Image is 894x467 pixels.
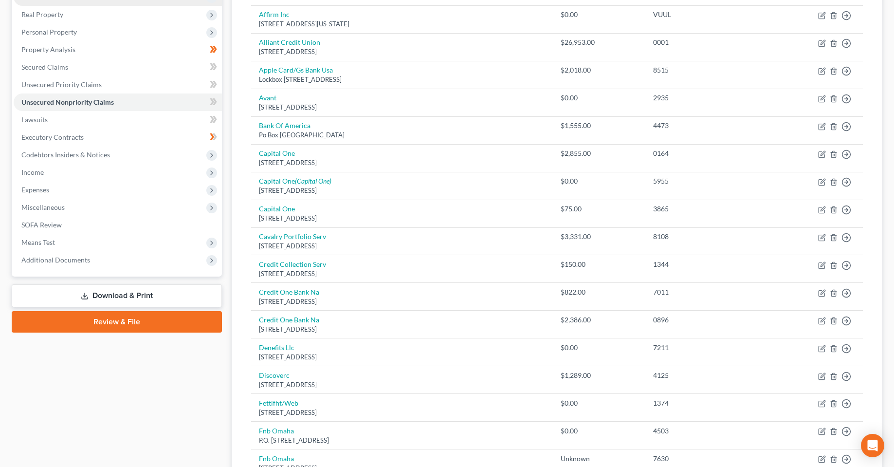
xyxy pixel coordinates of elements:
a: Fnb Omaha [259,427,294,435]
span: Codebtors Insiders & Notices [21,150,110,159]
div: [STREET_ADDRESS] [259,242,545,251]
div: $0.00 [561,343,638,353]
div: $150.00 [561,260,638,269]
span: Additional Documents [21,256,90,264]
a: Secured Claims [14,58,222,76]
div: $0.00 [561,10,638,19]
a: Cavalry Portfolio Serv [259,232,326,241]
a: Unsecured Nonpriority Claims [14,93,222,111]
div: 0896 [653,315,757,325]
a: SOFA Review [14,216,222,234]
a: Capital One(Capital One) [259,177,331,185]
div: 0001 [653,37,757,47]
i: (Capital One) [295,177,331,185]
span: SOFA Review [21,221,62,229]
div: 4473 [653,121,757,131]
div: $0.00 [561,93,638,103]
div: Unknown [561,454,638,464]
a: Lawsuits [14,111,222,129]
div: $2,018.00 [561,65,638,75]
a: Credit One Bank Na [259,316,319,324]
div: 5955 [653,176,757,186]
div: 8108 [653,232,757,242]
div: $1,289.00 [561,371,638,380]
div: [STREET_ADDRESS] [259,297,545,306]
div: [STREET_ADDRESS] [259,353,545,362]
div: 4125 [653,371,757,380]
span: Unsecured Nonpriority Claims [21,98,114,106]
div: Po Box [GEOGRAPHIC_DATA] [259,131,545,140]
span: Unsecured Priority Claims [21,80,102,89]
a: Credit Collection Serv [259,260,326,268]
span: Miscellaneous [21,203,65,211]
a: Alliant Credit Union [259,38,320,46]
div: [STREET_ADDRESS] [259,325,545,334]
div: 0164 [653,149,757,158]
div: 3865 [653,204,757,214]
div: 4503 [653,426,757,436]
span: Means Test [21,238,55,246]
span: Real Property [21,10,63,19]
div: [STREET_ADDRESS] [259,158,545,168]
div: 7630 [653,454,757,464]
span: Executory Contracts [21,133,84,141]
div: [STREET_ADDRESS] [259,214,545,223]
div: $75.00 [561,204,638,214]
a: Fnb Omaha [259,454,294,463]
div: $822.00 [561,287,638,297]
div: [STREET_ADDRESS][US_STATE] [259,19,545,29]
div: $3,331.00 [561,232,638,242]
div: $1,555.00 [561,121,638,131]
a: Capital One [259,149,295,157]
div: [STREET_ADDRESS] [259,186,545,195]
div: 7211 [653,343,757,353]
div: $26,953.00 [561,37,638,47]
div: Lockbox [STREET_ADDRESS] [259,75,545,84]
a: Bank Of America [259,121,310,130]
div: [STREET_ADDRESS] [259,269,545,279]
div: 1344 [653,260,757,269]
span: Secured Claims [21,63,68,71]
a: Apple Card/Gs Bank Usa [259,66,333,74]
a: Capital One [259,205,295,213]
a: Unsecured Priority Claims [14,76,222,93]
div: $2,386.00 [561,315,638,325]
a: Credit One Bank Na [259,288,319,296]
a: Denefits Llc [259,343,294,352]
a: Avant [259,93,276,102]
div: [STREET_ADDRESS] [259,380,545,390]
span: Property Analysis [21,45,75,54]
a: Download & Print [12,284,222,307]
div: [STREET_ADDRESS] [259,103,545,112]
div: [STREET_ADDRESS] [259,47,545,56]
div: $0.00 [561,176,638,186]
div: 8515 [653,65,757,75]
a: Affirm Inc [259,10,290,19]
div: Open Intercom Messenger [861,434,884,457]
a: Fettifht/Web [259,399,298,407]
a: Property Analysis [14,41,222,58]
div: VUUL [653,10,757,19]
div: P.O. [STREET_ADDRESS] [259,436,545,445]
div: $0.00 [561,398,638,408]
span: Income [21,168,44,176]
div: $2,855.00 [561,149,638,158]
div: 7011 [653,287,757,297]
div: [STREET_ADDRESS] [259,408,545,417]
div: $0.00 [561,426,638,436]
div: 1374 [653,398,757,408]
span: Expenses [21,186,49,194]
a: Discoverc [259,371,290,379]
span: Personal Property [21,28,77,36]
span: Lawsuits [21,115,48,124]
a: Executory Contracts [14,129,222,146]
a: Review & File [12,311,222,333]
div: 2935 [653,93,757,103]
